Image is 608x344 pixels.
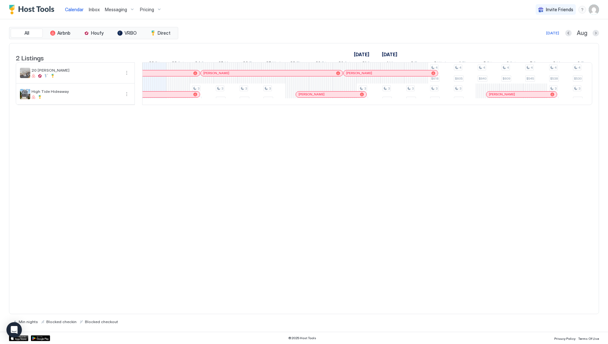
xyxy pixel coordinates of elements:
[361,59,376,68] a: August 31, 2025
[455,98,463,102] span: $550
[193,59,210,68] a: August 24, 2025
[9,335,28,341] div: App Store
[338,60,344,67] span: 30
[589,4,599,15] div: User profile
[19,319,38,324] span: Min nights
[345,60,351,67] span: Sat
[65,7,84,12] span: Calendar
[555,86,557,91] span: 3
[546,7,573,13] span: Invite Friends
[32,89,120,94] span: High Tide Hideaway
[272,60,281,67] span: Wed
[487,60,492,67] span: Fri
[9,5,57,14] a: Host Tools Logo
[85,319,118,324] span: Blocked checkout
[576,59,590,68] a: September 9, 2025
[380,50,399,59] a: September 1, 2025
[555,66,557,70] span: 4
[436,66,438,70] span: 4
[89,6,100,13] a: Inbox
[388,86,390,91] span: 3
[389,60,398,67] span: Mon
[505,59,518,68] a: September 6, 2025
[225,60,233,67] span: Mon
[574,98,582,102] span: $550
[528,59,542,68] a: September 7, 2025
[578,66,580,70] span: 4
[431,76,438,81] span: $616
[414,60,421,67] span: Tue
[11,29,43,38] button: All
[489,92,515,96] span: [PERSON_NAME]
[111,29,143,38] button: VRBO
[203,71,229,75] span: [PERSON_NAME]
[364,86,366,91] span: 3
[593,30,599,36] button: Next month
[507,66,509,70] span: 4
[546,30,559,36] div: [DATE]
[193,98,201,102] span: $550
[123,90,131,98] button: More options
[483,66,485,70] span: 4
[299,92,325,96] span: [PERSON_NAME]
[383,98,391,102] span: $551
[462,60,469,67] span: Thu
[57,30,70,36] span: Airbnb
[577,30,587,37] span: Aug
[155,60,160,67] span: Fri
[124,30,137,36] span: VRBO
[31,335,50,341] a: Google Play Store
[554,335,576,341] a: Privacy Policy
[266,60,271,67] span: 27
[407,98,415,102] span: $550
[46,319,77,324] span: Blocked checkin
[6,322,22,338] div: Open Intercom Messenger
[296,60,304,67] span: Thu
[337,59,352,68] a: August 30, 2025
[455,76,463,81] span: $605
[551,59,567,68] a: September 8, 2025
[554,337,576,340] span: Privacy Policy
[24,30,29,36] span: All
[264,98,272,102] span: $550
[65,6,84,13] a: Calendar
[484,60,486,67] span: 5
[360,98,367,102] span: $613
[217,59,235,68] a: August 25, 2025
[459,66,461,70] span: 4
[411,60,413,67] span: 2
[140,7,154,13] span: Pricing
[264,59,282,68] a: August 27, 2025
[78,29,110,38] button: Houfy
[243,60,248,67] span: 26
[9,27,178,39] div: tab-group
[316,60,321,67] span: 29
[91,30,104,36] span: Houfy
[245,86,247,91] span: 3
[144,29,177,38] button: Direct
[241,98,248,102] span: $550
[290,60,295,67] span: 28
[149,60,154,67] span: 22
[195,60,200,67] span: 24
[578,6,586,13] div: menu
[545,29,560,37] button: [DATE]
[20,89,30,99] div: listing image
[20,68,30,78] div: listing image
[158,30,170,36] span: Direct
[217,98,225,102] span: $550
[432,59,447,68] a: September 3, 2025
[510,60,516,67] span: Sat
[385,59,399,68] a: September 1, 2025
[565,30,572,36] button: Previous month
[550,76,558,81] span: $538
[32,68,120,73] span: 20 [PERSON_NAME]
[459,86,461,91] span: 3
[577,60,580,67] span: 9
[170,59,186,68] a: August 23, 2025
[438,60,446,67] span: Wed
[553,60,556,67] span: 8
[412,86,414,91] span: 3
[526,76,534,81] span: $545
